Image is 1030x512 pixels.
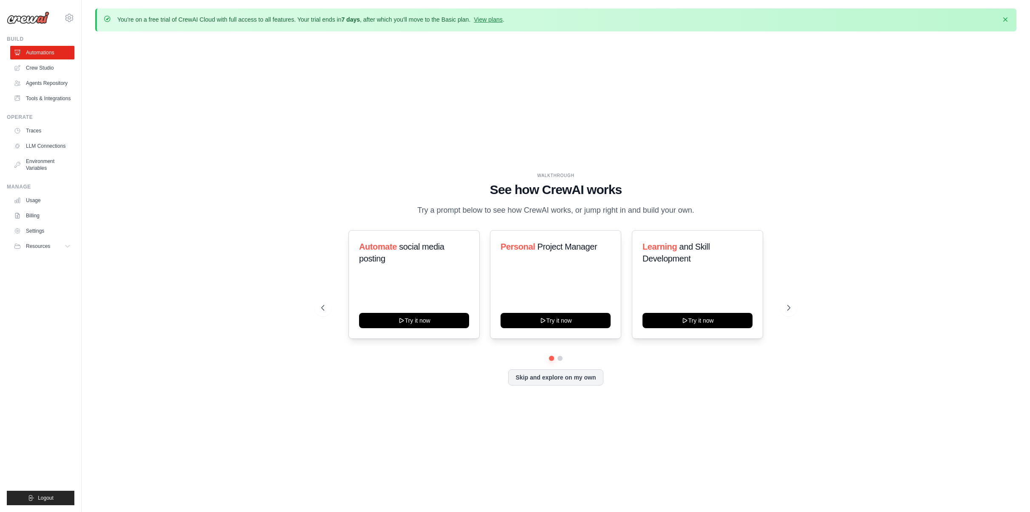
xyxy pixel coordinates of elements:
[474,16,502,23] a: View plans
[7,11,49,24] img: Logo
[7,183,74,190] div: Manage
[26,243,50,250] span: Resources
[501,313,611,328] button: Try it now
[7,491,74,505] button: Logout
[10,239,74,253] button: Resources
[10,209,74,222] a: Billing
[10,194,74,207] a: Usage
[117,15,504,24] p: You're on a free trial of CrewAI Cloud with full access to all features. Your trial ends in , aft...
[642,242,677,251] span: Learning
[10,124,74,138] a: Traces
[10,139,74,153] a: LLM Connections
[10,92,74,105] a: Tools & Integrations
[988,471,1030,512] iframe: Chat Widget
[321,182,790,197] h1: See how CrewAI works
[10,76,74,90] a: Agents Repository
[501,242,535,251] span: Personal
[508,369,603,385] button: Skip and explore on my own
[341,16,360,23] strong: 7 days
[7,36,74,42] div: Build
[359,242,444,263] span: social media posting
[10,155,74,175] a: Environment Variables
[10,61,74,75] a: Crew Studio
[7,114,74,121] div: Operate
[10,224,74,238] a: Settings
[321,172,790,179] div: WALKTHROUGH
[538,242,597,251] span: Project Manager
[38,495,54,501] span: Logout
[413,204,699,217] p: Try a prompt below to see how CrewAI works, or jump right in and build your own.
[642,313,753,328] button: Try it now
[10,46,74,59] a: Automations
[359,242,397,251] span: Automate
[642,242,710,263] span: and Skill Development
[359,313,469,328] button: Try it now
